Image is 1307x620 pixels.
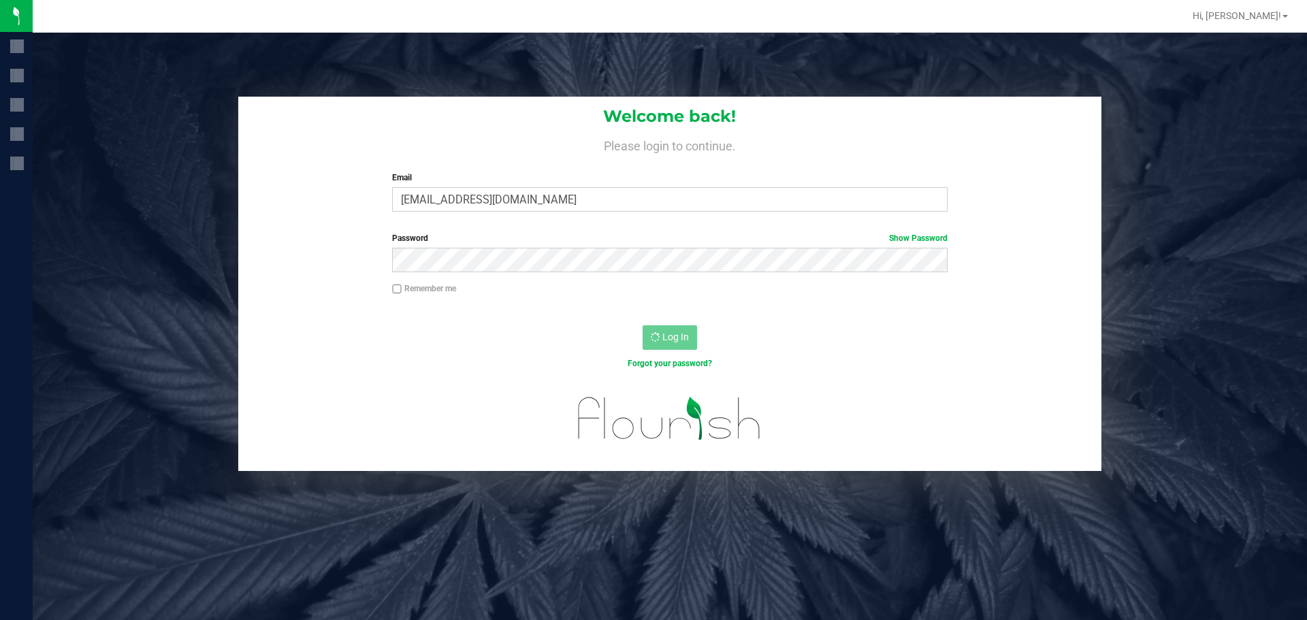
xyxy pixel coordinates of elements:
[889,233,948,243] a: Show Password
[392,284,402,294] input: Remember me
[643,325,697,350] button: Log In
[562,384,777,453] img: flourish_logo.svg
[1193,10,1281,21] span: Hi, [PERSON_NAME]!
[392,233,428,243] span: Password
[392,282,456,295] label: Remember me
[628,359,712,368] a: Forgot your password?
[238,108,1101,125] h1: Welcome back!
[238,136,1101,152] h4: Please login to continue.
[392,172,947,184] label: Email
[662,331,689,342] span: Log In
